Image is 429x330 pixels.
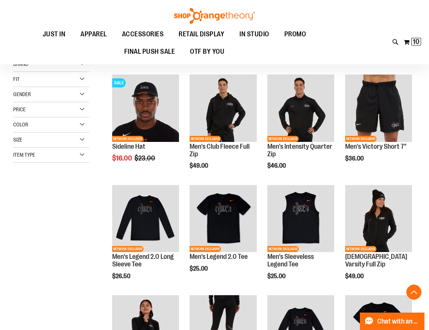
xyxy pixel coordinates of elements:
span: $49.00 [345,273,365,280]
a: RETAIL DISPLAY [171,26,232,43]
span: SALE [112,78,126,87]
img: OTF Mens Coach FA23 Legend 2.0 LS Tee - Black primary image [112,185,179,252]
span: NETWORK EXCLUSIVE [267,246,299,252]
span: $36.00 [345,155,365,162]
a: ACCESSORIES [114,26,171,43]
img: OTF Mens Coach FA23 Legend Sleeveless Tee - Black primary image [267,185,334,252]
a: FINAL PUSH SALE [117,43,183,61]
img: OTF Mens Coach FA23 Intensity Quarter Zip - Black primary image [267,75,334,142]
span: Price [13,106,26,112]
span: 10 [413,38,420,45]
div: product [108,71,183,181]
span: APPAREL [80,26,107,43]
a: OTF Mens Coach FA23 Legend Sleeveless Tee - Black primary imageNETWORK EXCLUSIVE [267,185,334,253]
span: Color [13,121,28,128]
span: $25.00 [190,265,209,272]
a: Men's Club Fleece Full Zip [190,143,250,158]
span: $23.00 [134,154,156,162]
span: NETWORK EXCLUSIVE [112,136,144,142]
a: IN STUDIO [232,26,277,43]
button: Chat with an Expert [360,313,425,330]
img: OTF Ladies Coach FA23 Varsity Full Zip - Black primary image [345,185,412,252]
span: Chat with an Expert [377,318,420,325]
div: product [264,71,338,188]
a: PROMO [277,26,314,43]
a: OTF BY YOU [182,43,232,61]
a: OTF Mens Coach FA23 Legend 2.0 SS Tee - Black primary imageNETWORK EXCLUSIVE [190,185,256,253]
span: FINAL PUSH SALE [124,43,175,60]
a: OTF Mens Coach FA23 Club Fleece Full Zip - Black primary imageNETWORK EXCLUSIVE [190,75,256,143]
a: Men's Legend 2.0 Long Sleeve Tee [112,253,174,268]
button: Back To Top [406,285,421,300]
a: Men's Sleeveless Legend Tee [267,253,314,268]
div: product [108,181,183,299]
a: Sideline Hat primary imageSALENETWORK EXCLUSIVE [112,75,179,143]
a: Sideline Hat [112,143,145,150]
span: ACCESSORIES [122,26,164,43]
img: OTF Mens Coach FA23 Club Fleece Full Zip - Black primary image [190,75,256,142]
div: product [341,71,416,181]
img: Shop Orangetheory [173,8,256,24]
span: OTF BY YOU [190,43,224,60]
img: Sideline Hat primary image [112,75,179,142]
a: Men's Victory Short 7" [345,143,406,150]
span: RETAIL DISPLAY [179,26,224,43]
span: NETWORK EXCLUSIVE [345,136,377,142]
span: Size [13,137,22,143]
div: product [186,181,260,291]
a: OTF Mens Coach FA23 Legend 2.0 LS Tee - Black primary imageNETWORK EXCLUSIVE [112,185,179,253]
a: [DEMOGRAPHIC_DATA] Varsity Full Zip [345,253,407,268]
img: OTF Mens Coach FA23 Legend 2.0 SS Tee - Black primary image [190,185,256,252]
a: APPAREL [73,26,114,43]
span: Item Type [13,152,35,158]
a: OTF Ladies Coach FA23 Varsity Full Zip - Black primary imageNETWORK EXCLUSIVE [345,185,412,253]
div: product [264,181,338,299]
a: OTF Mens Coach FA23 Intensity Quarter Zip - Black primary imageNETWORK EXCLUSIVE [267,75,334,143]
span: NETWORK EXCLUSIVE [267,136,299,142]
img: OTF Mens Coach FA23 Victory Short - Black primary image [345,75,412,142]
span: NETWORK EXCLUSIVE [112,246,144,252]
span: $16.00 [112,154,133,162]
span: JUST IN [43,26,66,43]
span: $26.50 [112,273,131,280]
a: Men's Legend 2.0 Tee [190,253,248,260]
span: $46.00 [267,162,287,169]
span: NETWORK EXCLUSIVE [190,246,221,252]
span: Gender [13,91,31,97]
div: product [186,71,260,188]
span: $49.00 [190,162,209,169]
a: Men's Intensity Quarter Zip [267,143,332,158]
div: product [341,181,416,299]
span: IN STUDIO [239,26,269,43]
span: PROMO [284,26,306,43]
a: OTF Mens Coach FA23 Victory Short - Black primary imageNETWORK EXCLUSIVE [345,75,412,143]
span: NETWORK EXCLUSIVE [190,136,221,142]
span: Fit [13,76,20,82]
span: $25.00 [267,273,287,280]
span: NETWORK EXCLUSIVE [345,246,377,252]
a: JUST IN [35,26,73,43]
